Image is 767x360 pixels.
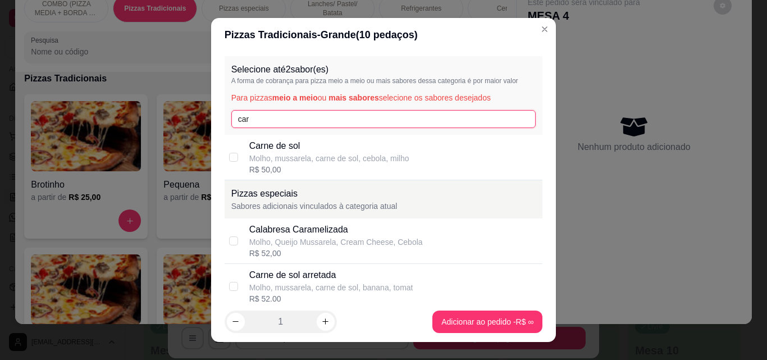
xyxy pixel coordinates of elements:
[317,313,335,331] button: increase-product-quantity
[225,27,543,43] div: Pizzas Tradicionais - Grande ( 10 pedaços)
[536,20,554,38] button: Close
[249,153,409,164] p: Molho, mussarela, carne de sol, cebola, milho
[249,248,423,259] div: R$ 52,00
[485,77,518,85] span: maior valor
[249,139,409,153] p: Carne de sol
[231,92,536,103] p: Para pizzas ou selecione os sabores desejados
[432,311,542,333] button: Adicionar ao pedido -R$ ∞
[249,236,423,248] div: Molho, Queijo Mussarela, Cream Cheese, Cebola
[249,282,413,293] div: Molho, mussarela, carne de sol, banana, tomat
[278,315,283,329] p: 1
[231,76,536,85] p: A forma de cobrança para pizza meio a meio ou mais sabores dessa categoria é por
[231,200,536,212] p: Sabores adicionais vinculados à categoria atual
[249,268,413,282] div: Carne de sol arretada
[231,110,536,128] input: Pesquise pelo nome do sabor
[249,223,423,236] div: Calabresa Caramelizada
[249,164,409,175] div: R$ 50,00
[227,313,245,331] button: decrease-product-quantity
[249,293,413,304] div: R$ 52,00
[231,187,536,200] p: Pizzas especiais
[328,93,379,102] span: mais sabores
[231,63,536,76] p: Selecione até 2 sabor(es)
[272,93,318,102] span: meio a meio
